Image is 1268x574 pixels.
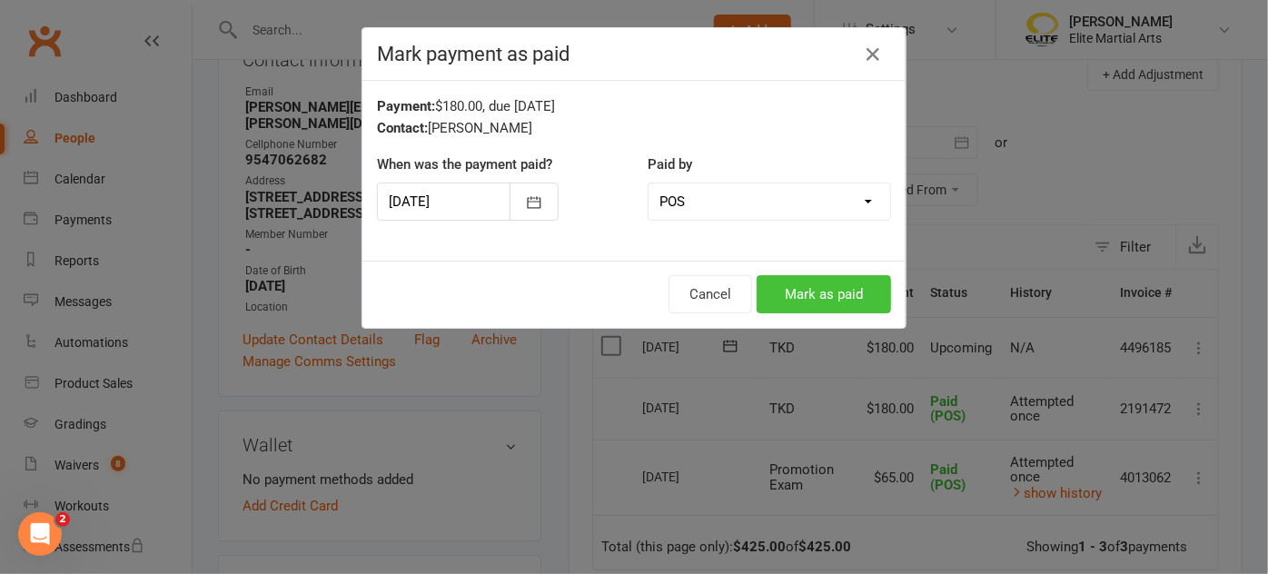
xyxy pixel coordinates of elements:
label: Paid by [648,153,692,175]
strong: Payment: [377,98,435,114]
iframe: Intercom live chat [18,512,62,556]
strong: Contact: [377,120,428,136]
div: [PERSON_NAME] [377,117,891,139]
button: Mark as paid [757,275,891,313]
span: 2 [55,512,70,527]
label: When was the payment paid? [377,153,552,175]
button: Cancel [669,275,752,313]
div: $180.00, due [DATE] [377,95,891,117]
h4: Mark payment as paid [377,43,891,65]
button: Close [858,40,887,69]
